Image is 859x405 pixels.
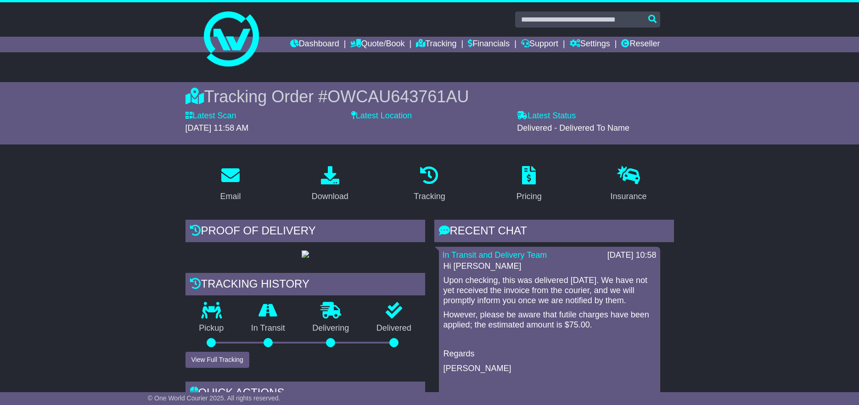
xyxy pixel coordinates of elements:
p: Delivering [299,323,363,333]
span: OWCAU643761AU [327,87,469,106]
div: Insurance [611,190,647,203]
div: RECENT CHAT [434,220,674,244]
p: Pickup [185,323,238,333]
button: View Full Tracking [185,352,249,368]
a: Quote/Book [350,37,404,52]
div: Proof of Delivery [185,220,425,244]
a: Email [214,163,247,206]
a: Financials [468,37,510,52]
span: [DATE] 11:58 AM [185,123,249,133]
div: Tracking history [185,273,425,298]
a: Dashboard [290,37,339,52]
label: Latest Location [351,111,412,121]
span: Delivered - Delivered To Name [517,123,629,133]
div: Email [220,190,241,203]
a: Support [521,37,558,52]
a: Tracking [408,163,451,206]
p: [PERSON_NAME] [444,364,656,374]
a: Pricing [511,163,548,206]
div: Tracking [414,190,445,203]
p: Delivered [363,323,425,333]
div: Pricing [517,190,542,203]
a: Tracking [416,37,456,52]
div: Download [312,190,348,203]
p: Regards [444,349,656,359]
p: Hi [PERSON_NAME] [444,261,656,272]
a: Reseller [621,37,660,52]
a: Insurance [605,163,653,206]
span: © One World Courier 2025. All rights reserved. [148,394,281,402]
p: In Transit [237,323,299,333]
a: In Transit and Delivery Team [443,250,547,260]
label: Latest Status [517,111,576,121]
div: Tracking Order # [185,87,674,106]
a: Settings [570,37,610,52]
p: Upon checking, this was delivered [DATE]. We have not yet received the invoice from the courier, ... [444,276,656,305]
p: However, please be aware that futile charges have been applied; the estimated amount is $75.00. [444,310,656,330]
div: [DATE] 10:58 [607,250,657,261]
label: Latest Scan [185,111,236,121]
a: Download [306,163,354,206]
img: GetPodImage [302,250,309,258]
